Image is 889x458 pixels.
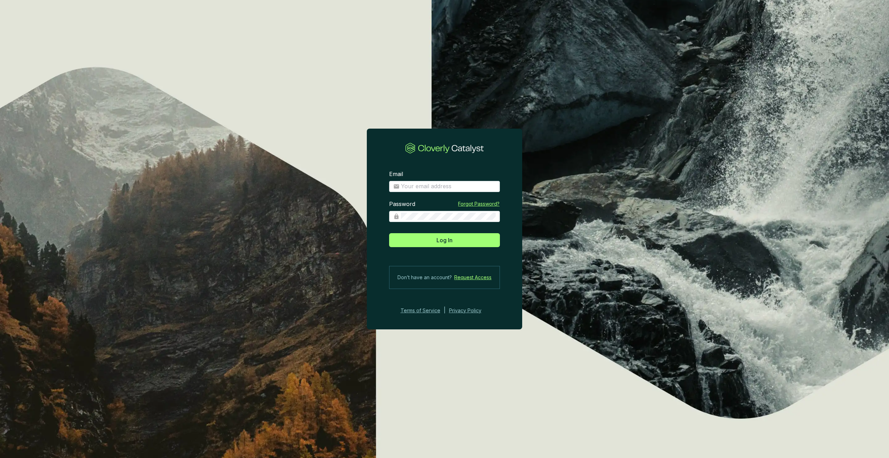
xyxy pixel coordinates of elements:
a: Privacy Policy [449,306,491,315]
button: Log In [389,233,500,247]
a: Request Access [454,273,492,282]
a: Forgot Password? [458,200,500,207]
input: Email [401,183,496,190]
a: Terms of Service [399,306,440,315]
input: Password [401,213,496,220]
span: Don’t have an account? [397,273,452,282]
label: Password [389,200,415,208]
label: Email [389,170,403,178]
span: Log In [436,236,453,244]
div: | [444,306,446,315]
